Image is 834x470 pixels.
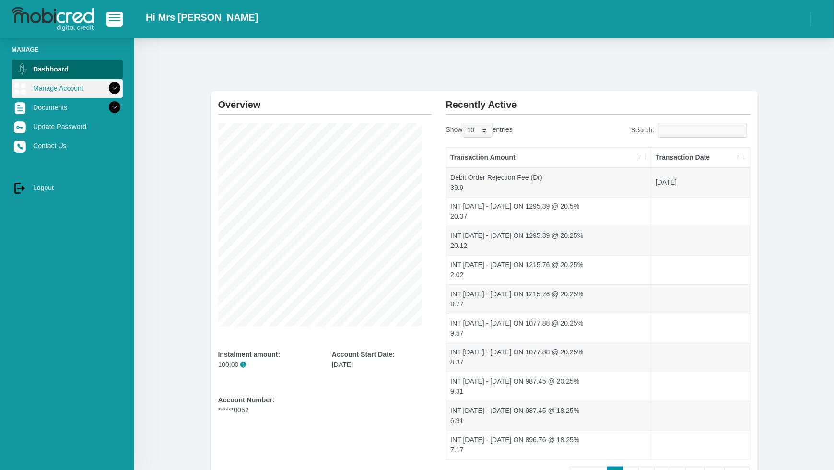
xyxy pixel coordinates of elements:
[446,372,652,401] td: INT [DATE] - [DATE] ON 987.45 @ 20.25% 9.31
[446,343,652,372] td: INT [DATE] - [DATE] ON 1077.88 @ 20.25% 8.37
[631,123,751,138] label: Search:
[218,360,318,370] p: 100.00
[446,284,652,314] td: INT [DATE] - [DATE] ON 1215.76 @ 20.25% 8.77
[463,123,493,138] select: Showentries
[446,148,652,168] th: Transaction Amount: activate to sort column descending
[446,123,513,138] label: Show entries
[12,7,94,31] img: logo-mobicred.svg
[146,12,258,23] h2: Hi Mrs [PERSON_NAME]
[218,91,432,110] h2: Overview
[12,137,123,155] a: Contact Us
[218,396,275,404] b: Account Number:
[446,255,652,284] td: INT [DATE] - [DATE] ON 1215.76 @ 20.25% 2.02
[332,351,395,358] b: Account Start Date:
[12,79,123,97] a: Manage Account
[446,314,652,343] td: INT [DATE] - [DATE] ON 1077.88 @ 20.25% 9.57
[12,178,123,197] a: Logout
[446,226,652,255] td: INT [DATE] - [DATE] ON 1295.39 @ 20.25% 20.12
[218,351,281,358] b: Instalment amount:
[12,45,123,54] li: Manage
[446,168,652,197] td: Debit Order Rejection Fee (Dr) 39.9
[651,168,750,197] td: [DATE]
[446,430,652,459] td: INT [DATE] - [DATE] ON 896.76 @ 18.25% 7.17
[12,98,123,117] a: Documents
[446,197,652,226] td: INT [DATE] - [DATE] ON 1295.39 @ 20.5% 20.37
[651,148,750,168] th: Transaction Date: activate to sort column ascending
[446,401,652,430] td: INT [DATE] - [DATE] ON 987.45 @ 18.25% 6.91
[12,117,123,136] a: Update Password
[240,362,247,368] span: i
[658,123,747,138] input: Search:
[446,91,751,110] h2: Recently Active
[332,350,432,370] div: [DATE]
[12,60,123,78] a: Dashboard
